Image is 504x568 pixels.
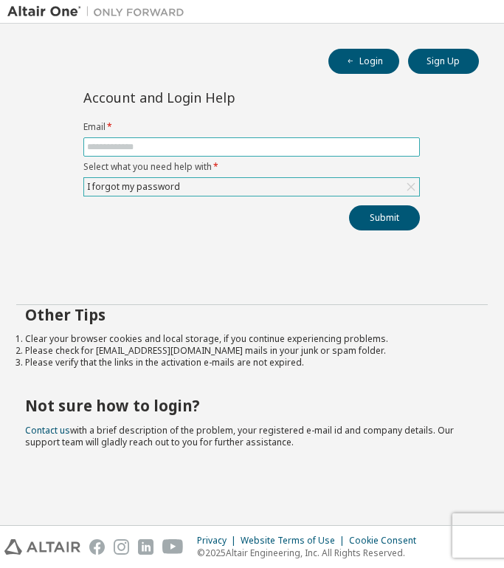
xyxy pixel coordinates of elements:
div: I forgot my password [85,179,182,195]
button: Login [328,49,399,74]
img: youtube.svg [162,539,184,555]
img: instagram.svg [114,539,129,555]
img: linkedin.svg [138,539,153,555]
img: facebook.svg [89,539,105,555]
li: Please check for [EMAIL_ADDRESS][DOMAIN_NAME] mails in your junk or spam folder. [25,345,479,357]
img: altair_logo.svg [4,539,80,555]
div: Account and Login Help [83,92,353,103]
li: Please verify that the links in the activation e-mails are not expired. [25,357,479,369]
div: Cookie Consent [349,535,425,547]
div: I forgot my password [84,178,419,196]
h2: Other Tips [25,305,479,324]
button: Sign Up [408,49,479,74]
div: Website Terms of Use [241,535,349,547]
label: Email [83,121,420,133]
h2: Not sure how to login? [25,396,479,415]
p: © 2025 Altair Engineering, Inc. All Rights Reserved. [197,547,425,559]
div: Privacy [197,535,241,547]
label: Select what you need help with [83,161,420,173]
span: with a brief description of the problem, your registered e-mail id and company details. Our suppo... [25,424,454,448]
button: Submit [349,205,420,230]
img: Altair One [7,4,192,19]
li: Clear your browser cookies and local storage, if you continue experiencing problems. [25,333,479,345]
a: Contact us [25,424,70,437]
